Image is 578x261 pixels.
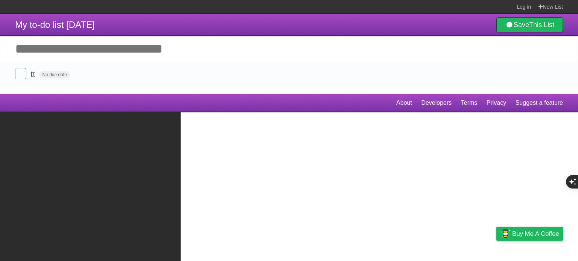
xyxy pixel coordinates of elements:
a: Developers [421,96,452,110]
a: Terms [461,96,478,110]
a: Suggest a feature [516,96,563,110]
span: tt [30,69,37,79]
a: About [396,96,412,110]
span: No due date [39,71,70,78]
label: Done [15,68,26,79]
a: Buy me a coffee [496,227,563,241]
span: My to-do list [DATE] [15,20,95,30]
b: This List [529,21,554,29]
a: SaveThis List [496,17,563,32]
img: Buy me a coffee [500,227,510,240]
a: Privacy [487,96,506,110]
span: Buy me a coffee [512,227,559,240]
